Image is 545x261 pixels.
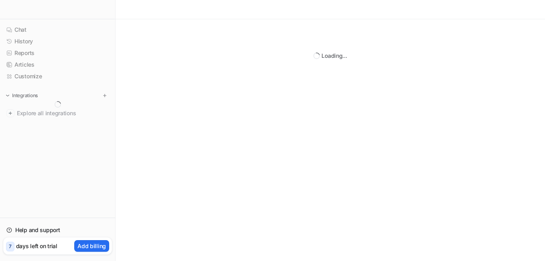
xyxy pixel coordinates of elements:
a: Explore all integrations [3,108,112,119]
img: expand menu [5,93,10,98]
p: 7 [9,243,12,250]
button: Integrations [3,92,40,100]
a: Help and support [3,224,112,236]
a: Customize [3,71,112,82]
img: explore all integrations [6,109,14,117]
a: Reports [3,47,112,59]
p: days left on trial [16,242,57,250]
a: Chat [3,24,112,35]
span: Explore all integrations [17,107,109,120]
a: Articles [3,59,112,70]
a: History [3,36,112,47]
div: Loading... [321,51,347,60]
p: Add billing [77,242,106,250]
button: Add billing [74,240,109,252]
p: Integrations [12,92,38,99]
img: menu_add.svg [102,93,108,98]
